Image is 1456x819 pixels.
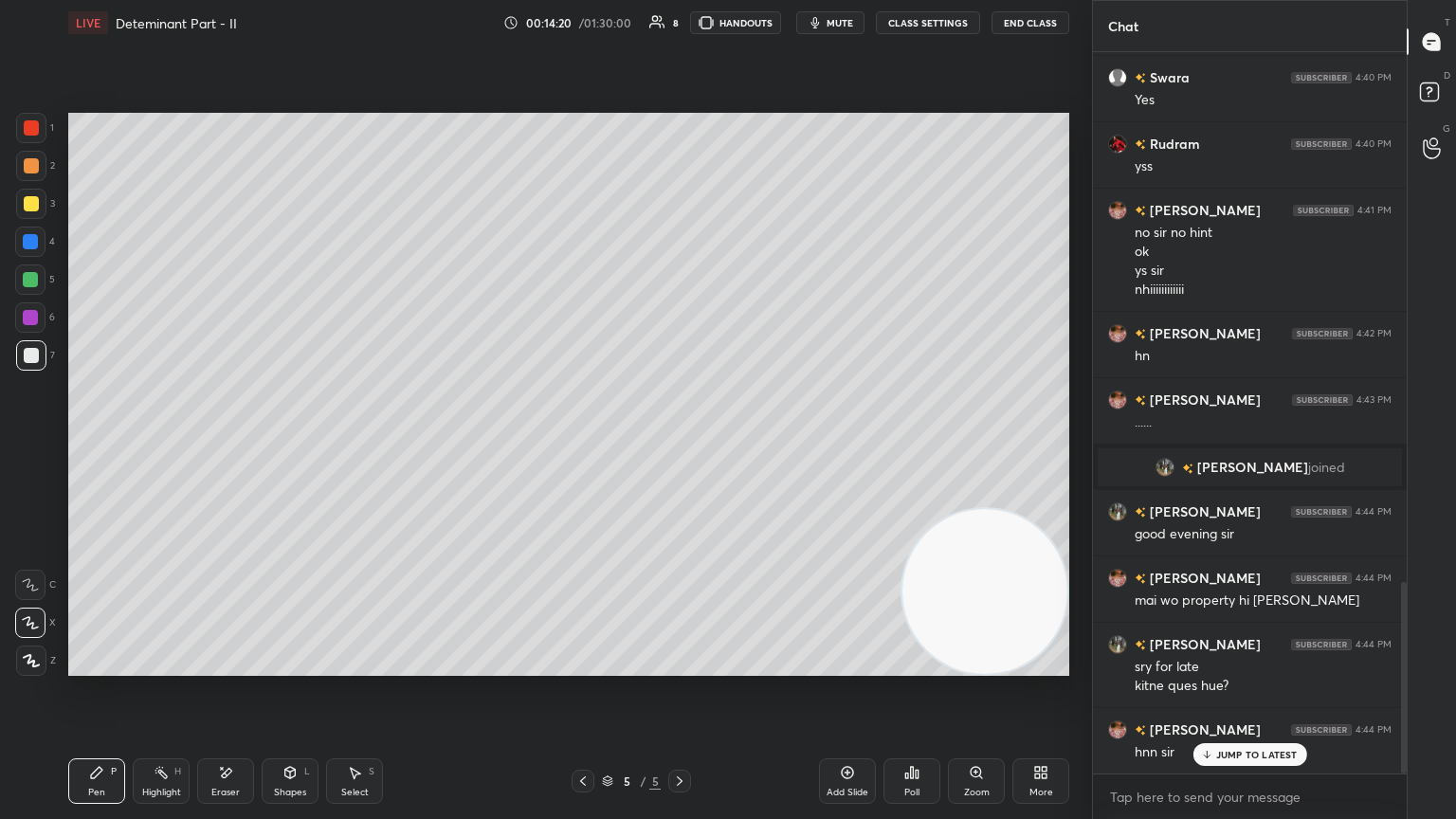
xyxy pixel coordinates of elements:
[1356,72,1392,83] div: 4:40 PM
[1356,138,1392,150] div: 4:40 PM
[1108,720,1127,739] img: ce07811feab54f259941fcadafd340fd.jpg
[1291,724,1352,736] img: 4P8fHbbgJtejmAAAAAElFTkSuQmCC
[1445,15,1450,29] p: T
[1146,568,1261,588] h6: [PERSON_NAME]
[211,788,240,797] div: Eraser
[1292,394,1353,406] img: 4P8fHbbgJtejmAAAAAElFTkSuQmCC
[690,11,781,34] button: HANDOUTS
[1135,413,1392,432] div: ......
[88,788,105,797] div: Pen
[640,775,646,787] div: /
[1135,573,1146,584] img: no-rating-badge.077c3623.svg
[15,570,56,600] div: C
[1182,464,1193,474] img: no-rating-badge.077c3623.svg
[1135,262,1392,281] div: ys sir
[16,151,55,181] div: 2
[1356,506,1392,518] div: 4:44 PM
[16,340,55,371] div: 7
[1197,460,1308,475] span: [PERSON_NAME]
[1135,206,1146,216] img: no-rating-badge.077c3623.svg
[1108,502,1127,521] img: 6cfc7c23059f4cf3800add69c74d7bd1.jpg
[649,773,661,790] div: 5
[1146,501,1261,521] h6: [PERSON_NAME]
[369,767,374,776] div: S
[1156,458,1174,477] img: 6cfc7c23059f4cf3800add69c74d7bd1.jpg
[174,767,181,776] div: H
[1029,788,1053,797] div: More
[904,788,919,797] div: Poll
[16,646,56,676] div: Z
[15,302,55,333] div: 6
[1293,205,1354,216] img: 4P8fHbbgJtejmAAAAAElFTkSuQmCC
[992,11,1069,34] button: End Class
[1135,281,1392,300] div: nhiiiiiiiiiiii
[1135,347,1392,366] div: hn
[1135,224,1392,243] div: no sir no hint
[1108,391,1127,409] img: ce07811feab54f259941fcadafd340fd.jpg
[16,113,54,143] div: 1
[1108,569,1127,588] img: ce07811feab54f259941fcadafd340fd.jpg
[1108,68,1127,87] img: default.png
[1108,201,1127,220] img: ce07811feab54f259941fcadafd340fd.jpg
[1291,573,1352,584] img: 4P8fHbbgJtejmAAAAAElFTkSuQmCC
[1291,138,1352,150] img: 4P8fHbbgJtejmAAAAAElFTkSuQmCC
[1146,323,1261,343] h6: [PERSON_NAME]
[1146,67,1190,87] h6: Swara
[1135,677,1392,696] div: kitne ques hue?
[341,788,369,797] div: Select
[1146,200,1261,220] h6: [PERSON_NAME]
[68,11,108,34] div: LIVE
[827,16,853,29] span: mute
[1356,724,1392,736] div: 4:44 PM
[1356,328,1392,339] div: 4:42 PM
[1135,329,1146,339] img: no-rating-badge.077c3623.svg
[673,18,679,27] div: 8
[1135,139,1146,150] img: no-rating-badge.077c3623.svg
[1216,749,1298,760] p: JUMP TO LATEST
[15,264,55,295] div: 5
[1108,324,1127,343] img: ce07811feab54f259941fcadafd340fd.jpg
[1135,640,1146,650] img: no-rating-badge.077c3623.svg
[964,788,990,797] div: Zoom
[111,767,117,776] div: P
[1093,52,1407,773] div: grid
[1135,73,1146,83] img: no-rating-badge.077c3623.svg
[16,189,55,219] div: 3
[1135,743,1392,762] div: hnn sir
[1093,1,1154,51] p: Chat
[274,788,306,797] div: Shapes
[1444,68,1450,82] p: D
[1146,634,1261,654] h6: [PERSON_NAME]
[1108,635,1127,654] img: 6cfc7c23059f4cf3800add69c74d7bd1.jpg
[304,767,310,776] div: L
[1135,525,1392,544] div: good evening sir
[1146,390,1261,409] h6: [PERSON_NAME]
[827,788,868,797] div: Add Slide
[1308,460,1345,475] span: joined
[1146,719,1261,739] h6: [PERSON_NAME]
[1135,243,1392,262] div: ok
[1443,121,1450,136] p: G
[116,14,237,32] h4: Deteminant Part - II
[796,11,864,34] button: mute
[1356,394,1392,406] div: 4:43 PM
[1108,135,1127,154] img: cdceae08a8ea484d92a0bcd0bc0fcd6d.jpg
[617,775,636,787] div: 5
[1146,134,1200,154] h6: Rudram
[1135,395,1146,406] img: no-rating-badge.077c3623.svg
[1356,573,1392,584] div: 4:44 PM
[876,11,980,34] button: CLASS SETTINGS
[1135,91,1392,110] div: Yes
[1357,205,1392,216] div: 4:41 PM
[1291,72,1352,83] img: 4P8fHbbgJtejmAAAAAElFTkSuQmCC
[1135,725,1146,736] img: no-rating-badge.077c3623.svg
[1135,157,1392,176] div: yss
[1292,328,1353,339] img: 4P8fHbbgJtejmAAAAAElFTkSuQmCC
[1356,639,1392,650] div: 4:44 PM
[1135,658,1392,677] div: sry for late
[142,788,181,797] div: Highlight
[15,227,55,257] div: 4
[1291,506,1352,518] img: 4P8fHbbgJtejmAAAAAElFTkSuQmCC
[1135,591,1392,610] div: mai wo property hi [PERSON_NAME]
[1291,639,1352,650] img: 4P8fHbbgJtejmAAAAAElFTkSuQmCC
